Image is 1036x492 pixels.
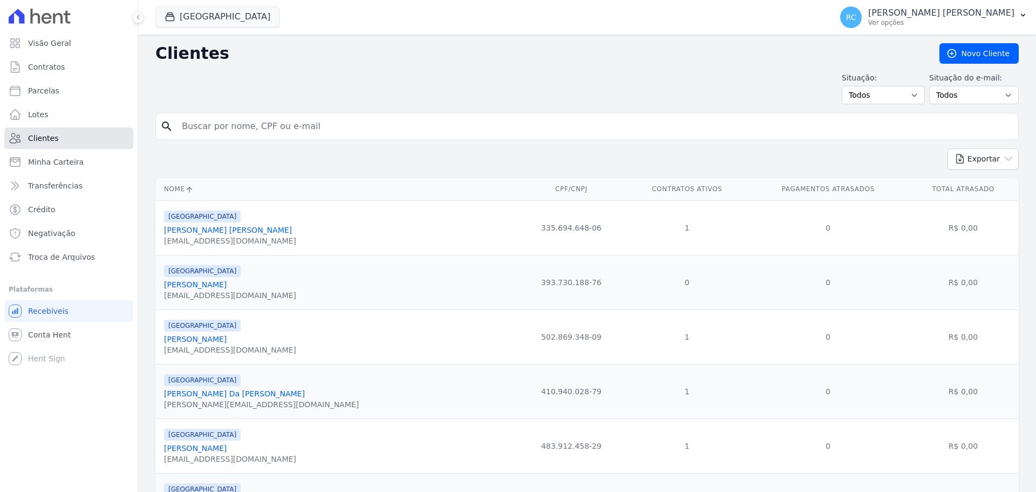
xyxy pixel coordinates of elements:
td: 1 [625,364,749,419]
td: 0 [749,200,908,255]
span: Negativação [28,228,76,239]
th: Pagamentos Atrasados [749,178,908,200]
td: R$ 0,00 [908,419,1019,473]
td: 1 [625,419,749,473]
span: Troca de Arquivos [28,252,95,262]
span: Conta Hent [28,329,71,340]
td: 335.694.648-06 [517,200,625,255]
td: 1 [625,309,749,364]
td: 483.912.458-29 [517,419,625,473]
td: R$ 0,00 [908,200,1019,255]
a: Lotes [4,104,133,125]
button: [GEOGRAPHIC_DATA] [155,6,280,27]
a: Recebíveis [4,300,133,322]
a: Parcelas [4,80,133,102]
span: [GEOGRAPHIC_DATA] [164,374,241,386]
span: Crédito [28,204,56,215]
button: RC [PERSON_NAME] [PERSON_NAME] Ver opções [831,2,1036,32]
span: RC [846,14,856,21]
th: CPF/CNPJ [517,178,625,200]
th: Total Atrasado [908,178,1019,200]
div: [EMAIL_ADDRESS][DOMAIN_NAME] [164,235,296,246]
label: Situação do e-mail: [929,72,1019,84]
span: Parcelas [28,85,59,96]
a: [PERSON_NAME] [164,444,227,453]
h2: Clientes [155,44,922,63]
span: Transferências [28,180,83,191]
a: [PERSON_NAME] [164,335,227,343]
span: [GEOGRAPHIC_DATA] [164,320,241,332]
div: [EMAIL_ADDRESS][DOMAIN_NAME] [164,290,296,301]
td: R$ 0,00 [908,309,1019,364]
label: Situação: [842,72,925,84]
td: 1 [625,200,749,255]
div: Plataformas [9,283,129,296]
td: 410.940.028-79 [517,364,625,419]
button: Exportar [948,149,1019,170]
a: Troca de Arquivos [4,246,133,268]
td: 393.730.188-76 [517,255,625,309]
td: 0 [625,255,749,309]
span: [GEOGRAPHIC_DATA] [164,265,241,277]
span: Lotes [28,109,49,120]
td: 0 [749,364,908,419]
a: Transferências [4,175,133,197]
a: Clientes [4,127,133,149]
a: Minha Carteira [4,151,133,173]
span: Minha Carteira [28,157,84,167]
div: [PERSON_NAME][EMAIL_ADDRESS][DOMAIN_NAME] [164,399,359,410]
div: [EMAIL_ADDRESS][DOMAIN_NAME] [164,345,296,355]
td: R$ 0,00 [908,364,1019,419]
td: 0 [749,309,908,364]
a: [PERSON_NAME] [164,280,227,289]
i: search [160,120,173,133]
span: Contratos [28,62,65,72]
a: Novo Cliente [939,43,1019,64]
div: [EMAIL_ADDRESS][DOMAIN_NAME] [164,454,296,464]
td: 0 [749,419,908,473]
p: [PERSON_NAME] [PERSON_NAME] [868,8,1014,18]
a: Conta Hent [4,324,133,346]
a: [PERSON_NAME] [PERSON_NAME] [164,226,292,234]
th: Nome [155,178,517,200]
span: Clientes [28,133,58,144]
a: Visão Geral [4,32,133,54]
span: Recebíveis [28,306,69,316]
a: Negativação [4,223,133,244]
a: Crédito [4,199,133,220]
th: Contratos Ativos [625,178,749,200]
p: Ver opções [868,18,1014,27]
input: Buscar por nome, CPF ou e-mail [175,116,1014,137]
td: 0 [749,255,908,309]
td: R$ 0,00 [908,255,1019,309]
span: [GEOGRAPHIC_DATA] [164,211,241,223]
span: [GEOGRAPHIC_DATA] [164,429,241,441]
a: [PERSON_NAME] Da [PERSON_NAME] [164,389,305,398]
td: 502.869.348-09 [517,309,625,364]
a: Contratos [4,56,133,78]
span: Visão Geral [28,38,71,49]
